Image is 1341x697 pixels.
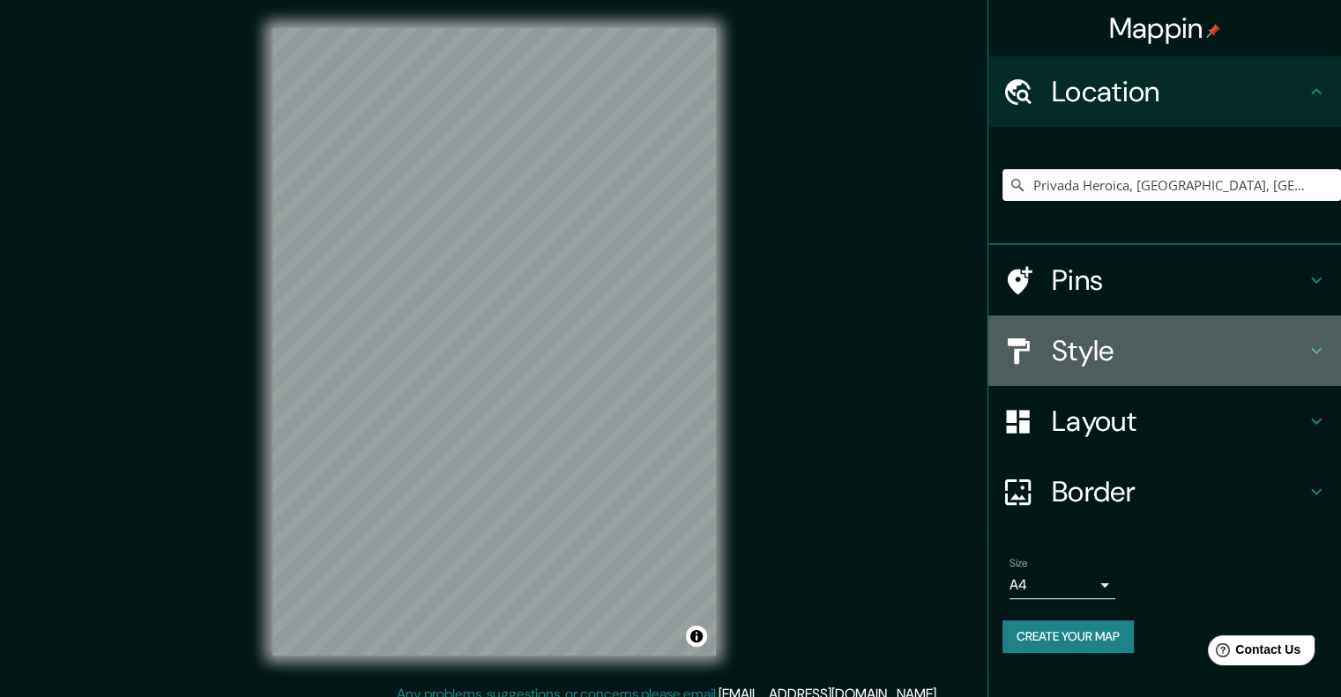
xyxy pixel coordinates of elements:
[988,56,1341,127] div: Location
[686,626,707,647] button: Toggle attribution
[1052,74,1306,109] h4: Location
[1109,11,1221,46] h4: Mappin
[1009,556,1028,571] label: Size
[1184,628,1322,678] iframe: Help widget launcher
[1052,474,1306,509] h4: Border
[1206,24,1220,38] img: pin-icon.png
[988,456,1341,527] div: Border
[1052,404,1306,439] h4: Layout
[988,315,1341,386] div: Style
[1052,263,1306,298] h4: Pins
[1052,333,1306,368] h4: Style
[1002,620,1134,653] button: Create your map
[272,28,716,656] canvas: Map
[1002,169,1341,201] input: Pick your city or area
[1009,571,1115,599] div: A4
[988,386,1341,456] div: Layout
[988,245,1341,315] div: Pins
